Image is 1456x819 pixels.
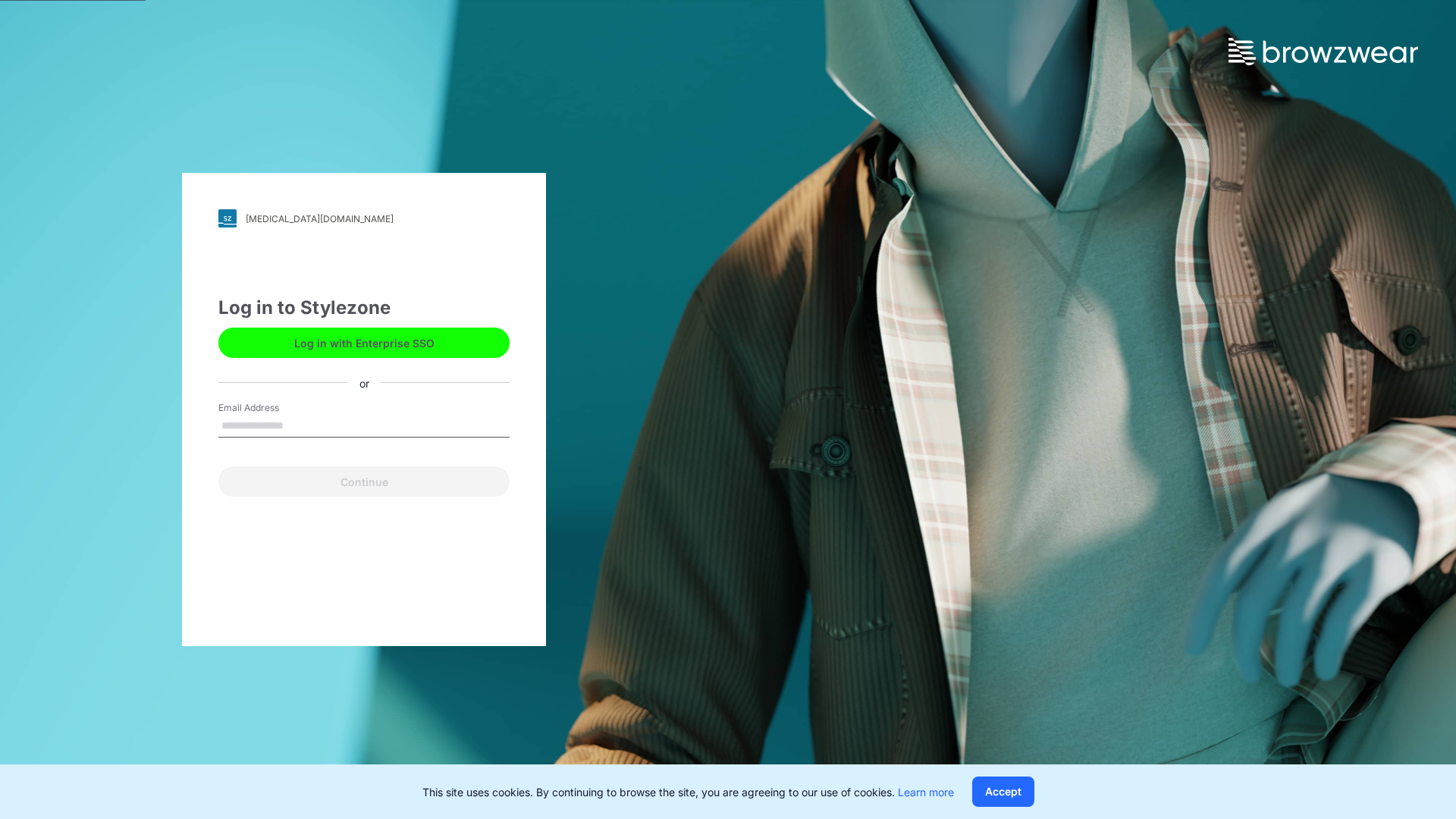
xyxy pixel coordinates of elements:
[218,328,510,358] button: Log in with Enterprise SSO
[218,209,510,227] a: [MEDICAL_DATA][DOMAIN_NAME]
[218,401,325,415] label: Email Address
[218,209,237,227] img: svg+xml;base64,PHN2ZyB3aWR0aD0iMjgiIGhlaWdodD0iMjgiIHZpZXdCb3g9IjAgMCAyOCAyOCIgZmlsbD0ibm9uZSIgeG...
[422,784,954,800] p: This site uses cookies. By continuing to browse the site, you are agreeing to our use of cookies.
[1228,38,1418,65] img: browzwear-logo.73288ffb.svg
[972,777,1034,807] button: Accept
[246,213,394,224] div: [MEDICAL_DATA][DOMAIN_NAME]
[218,294,510,322] div: Log in to Stylezone
[898,786,954,799] a: Learn more
[347,375,381,391] div: or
